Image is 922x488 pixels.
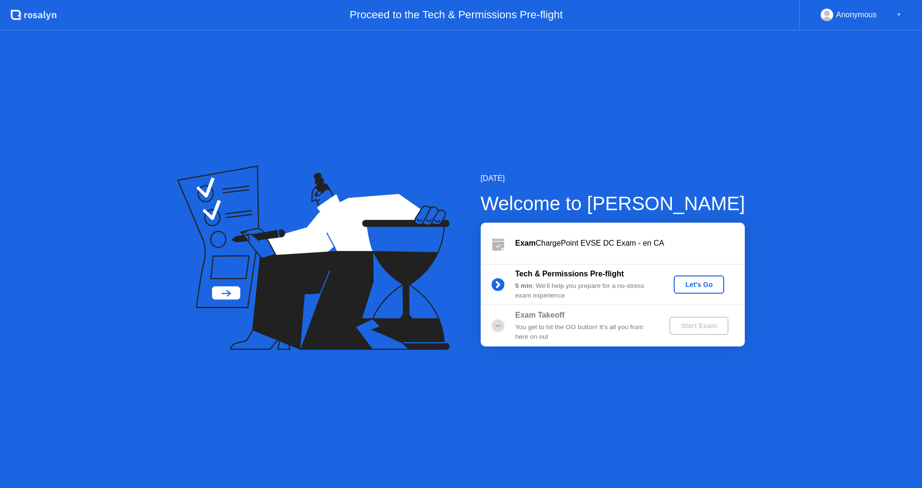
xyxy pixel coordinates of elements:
div: : We’ll help you prepare for a no-stress exam experience [515,281,654,301]
div: ▼ [897,9,901,21]
div: Start Exam [673,322,725,330]
b: Tech & Permissions Pre-flight [515,270,624,278]
div: Anonymous [836,9,877,21]
div: [DATE] [481,173,745,184]
button: Let's Go [674,275,724,294]
div: Let's Go [678,281,720,288]
b: Exam [515,239,536,247]
div: Welcome to [PERSON_NAME] [481,189,745,218]
div: You get to hit the GO button! It’s all you from here on out [515,322,654,342]
b: 5 min [515,282,533,289]
div: ChargePoint EVSE DC Exam - en CA [515,238,745,249]
button: Start Exam [669,317,728,335]
b: Exam Takeoff [515,311,565,319]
